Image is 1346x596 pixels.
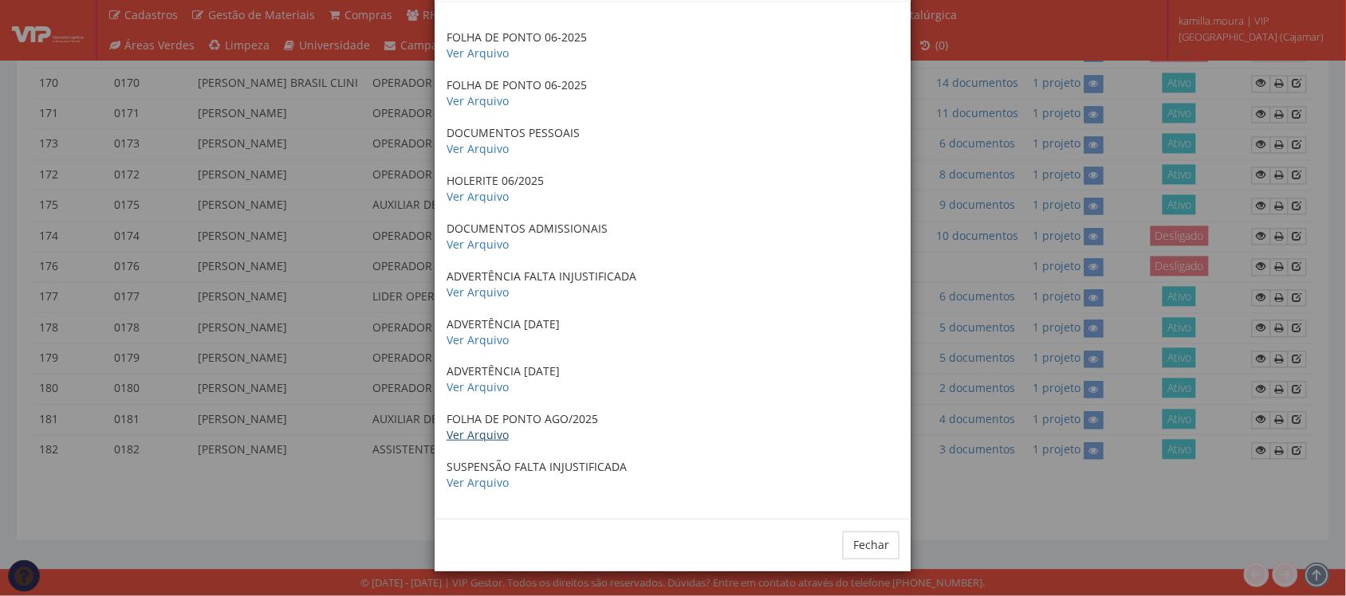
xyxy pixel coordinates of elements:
[447,316,899,348] p: ADVERTÊNCIA [DATE]
[447,284,509,300] a: Ver Arquivo
[447,475,509,490] a: Ver Arquivo
[447,237,509,252] a: Ver Arquivo
[447,427,509,442] a: Ver Arquivo
[447,269,899,300] p: ADVERTÊNCIA FALTA INJUSTIFICADA
[447,363,899,395] p: ADVERTÊNCIA [DATE]
[447,77,899,109] p: FOLHA DE PONTO 06-2025
[447,173,899,205] p: HOLERITE 06/2025
[447,125,899,157] p: DOCUMENTOS PESSOAIS
[447,332,509,347] a: Ver Arquivo
[447,141,509,156] a: Ver Arquivo
[447,29,899,61] p: FOLHA DE PONTO 06-2025
[447,459,899,491] p: SUSPENSÃO FALTA INJUSTIFICADA
[447,221,899,253] p: DOCUMENTOS ADMISSIONAIS
[447,411,899,443] p: FOLHA DE PONTO AGO/2025
[843,531,899,559] button: Fechar
[447,45,509,61] a: Ver Arquivo
[447,93,509,108] a: Ver Arquivo
[447,189,509,204] a: Ver Arquivo
[447,379,509,394] a: Ver Arquivo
